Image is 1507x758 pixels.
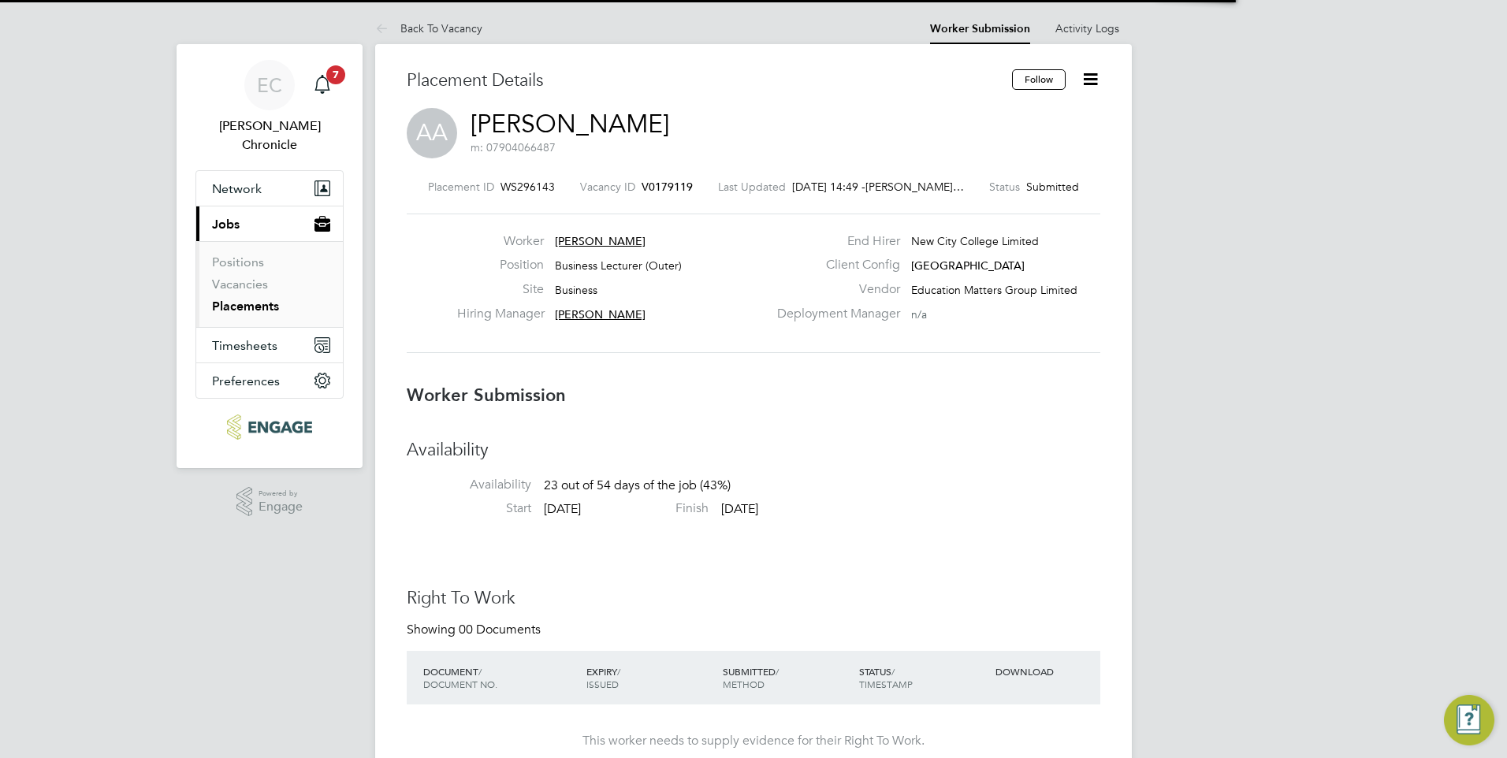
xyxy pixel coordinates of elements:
[407,108,457,158] span: AA
[212,373,280,388] span: Preferences
[544,477,731,493] span: 23 out of 54 days of the job (43%)
[478,665,482,678] span: /
[555,234,646,248] span: [PERSON_NAME]
[407,477,531,493] label: Availability
[326,65,345,84] span: 7
[859,678,913,690] span: TIMESTAMP
[1444,695,1494,745] button: Engage Resource Center
[407,500,531,517] label: Start
[212,255,264,269] a: Positions
[177,44,363,468] nav: Main navigation
[212,217,240,232] span: Jobs
[307,60,338,110] a: 7
[1026,180,1079,194] span: Submitted
[212,181,262,196] span: Network
[580,180,635,194] label: Vacancy ID
[768,257,900,273] label: Client Config
[792,180,865,194] span: [DATE] 14:49 -
[419,657,582,698] div: DOCUMENT
[375,21,482,35] a: Back To Vacancy
[718,180,786,194] label: Last Updated
[721,501,758,517] span: [DATE]
[1055,21,1119,35] a: Activity Logs
[891,665,895,678] span: /
[582,657,719,698] div: EXPIRY
[471,109,669,139] a: [PERSON_NAME]
[586,678,619,690] span: ISSUED
[642,180,693,194] span: V0179119
[555,307,646,321] span: [PERSON_NAME]
[195,60,344,154] a: EC[PERSON_NAME] Chronicle
[911,283,1077,297] span: Education Matters Group Limited
[407,439,1100,462] h3: Availability
[768,233,900,250] label: End Hirer
[196,363,343,398] button: Preferences
[555,258,682,273] span: Business Lecturer (Outer)
[212,299,279,314] a: Placements
[768,281,900,298] label: Vendor
[500,180,555,194] span: WS296143
[584,500,709,517] label: Finish
[212,277,268,292] a: Vacancies
[930,22,1030,35] a: Worker Submission
[212,338,277,353] span: Timesheets
[555,283,597,297] span: Business
[428,180,494,194] label: Placement ID
[195,414,344,440] a: Go to home page
[989,180,1020,194] label: Status
[227,414,311,440] img: ncclondon-logo-retina.png
[457,257,544,273] label: Position
[196,328,343,362] button: Timesheets
[776,665,779,678] span: /
[768,306,900,322] label: Deployment Manager
[407,587,1100,610] h3: Right To Work
[407,622,544,638] div: Showing
[544,501,581,517] span: [DATE]
[196,241,343,327] div: Jobs
[407,69,1000,92] h3: Placement Details
[457,233,544,250] label: Worker
[617,665,620,678] span: /
[471,140,556,154] span: m: 07904066487
[1012,69,1066,90] button: Follow
[259,487,303,500] span: Powered by
[196,171,343,206] button: Network
[865,180,964,194] span: [PERSON_NAME]…
[855,657,992,698] div: STATUS
[236,487,303,517] a: Powered byEngage
[911,258,1025,273] span: [GEOGRAPHIC_DATA]
[195,117,344,154] span: Evelyn Chronicle
[423,678,497,690] span: DOCUMENT NO.
[196,206,343,241] button: Jobs
[911,234,1039,248] span: New City College Limited
[257,75,282,95] span: EC
[422,733,1085,749] div: This worker needs to supply evidence for their Right To Work.
[457,306,544,322] label: Hiring Manager
[911,307,927,321] span: n/a
[719,657,855,698] div: SUBMITTED
[259,500,303,514] span: Engage
[407,385,566,406] b: Worker Submission
[457,281,544,298] label: Site
[723,678,765,690] span: METHOD
[992,657,1100,686] div: DOWNLOAD
[459,622,541,637] span: 00 Documents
